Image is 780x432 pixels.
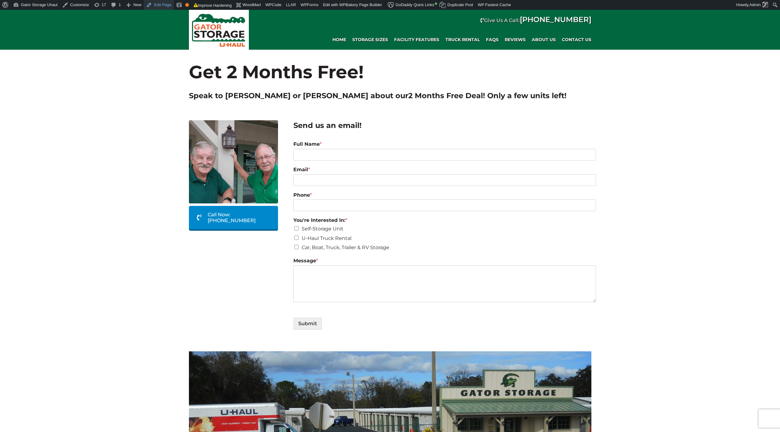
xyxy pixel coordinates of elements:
a: Facility Features [391,33,442,46]
span: REVIEWS [505,37,526,42]
label: U-Haul Truck Rental [302,235,351,241]
a: Truck Rental [442,33,483,46]
label: Full Name [293,141,596,148]
h2: Send us an email! [293,120,596,131]
a: Storage Sizes [349,33,391,46]
div: Main navigation [252,33,594,46]
a: About Us [529,33,559,46]
a: FAQs [483,33,502,46]
a: [PHONE_NUMBER] [520,15,591,24]
button: Submit [293,318,322,330]
img: Gator Storage Uhaul [189,10,249,50]
label: You're Interested In: [293,217,596,224]
strong: Give Us A Call: [484,17,591,23]
label: Email [293,167,596,173]
span: Truck Rental [445,37,480,42]
label: Message [293,258,596,264]
label: Phone [293,192,596,199]
span: Home [332,37,346,42]
img: icon [236,3,241,7]
span: 2 Months Free Deal [408,91,483,100]
div: OK [185,3,189,7]
a: Call Now: [PHONE_NUMBER] [189,206,278,229]
label: Self-Storage Unit [302,226,343,232]
a: Contact Us [559,33,594,46]
span: Admin [749,2,761,7]
h2: Speak to [PERSON_NAME] or [PERSON_NAME] about our ! Only a few units left! [189,91,591,101]
span: Contact Us [562,37,591,42]
label: Car, Boat, Truck, Trailer & RV Storage [302,245,389,250]
span: About Us [532,37,556,42]
a: Home [329,33,349,46]
a: REVIEWS [502,33,529,46]
span: FAQs [486,37,499,42]
img: Dave and Terry [189,120,278,203]
span: Facility Features [394,37,439,42]
h1: Get 2 Months Free! [189,50,591,84]
span: Storage Sizes [352,37,388,42]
